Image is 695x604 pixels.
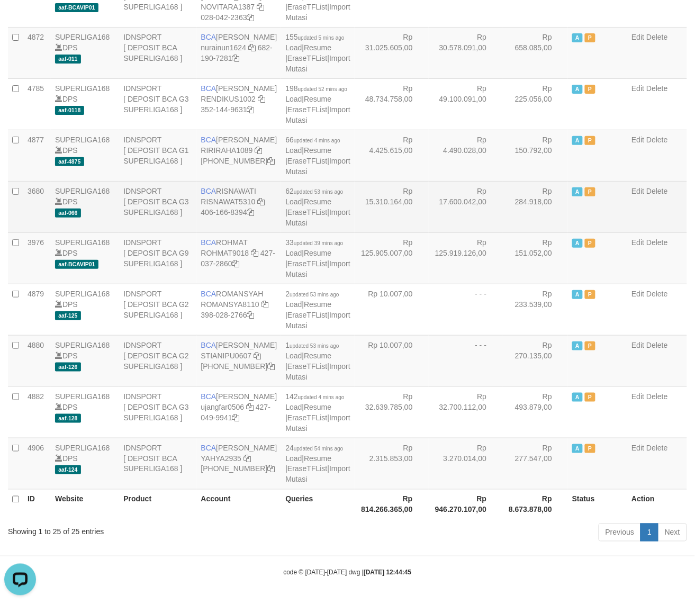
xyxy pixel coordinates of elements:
a: RENDIKUS1002 [201,95,256,103]
a: SUPERLIGA168 [55,290,110,298]
td: Rp 30.578.091,00 [429,27,503,78]
td: IDNSPORT [ DEPOSIT BCA SUPERLIGA168 ] [119,438,196,489]
span: BCA [201,444,216,452]
a: NOVITARA1387 [201,3,255,11]
a: EraseTFList [287,413,327,422]
a: SUPERLIGA168 [55,136,110,144]
td: 4879 [23,284,51,335]
span: | | | [285,290,350,330]
a: ROHMAT9018 [201,249,249,257]
a: Copy nurainun1624 to clipboard [248,43,256,52]
a: SUPERLIGA168 [55,187,110,195]
a: Resume [304,300,331,309]
td: Rp 125.905.007,00 [355,232,429,284]
a: ROMANSYA8110 [201,300,259,309]
td: DPS [51,78,119,130]
td: Rp 225.056,00 [502,78,568,130]
a: Import Mutasi [285,208,350,227]
a: RIRIRAHA1089 [201,146,253,155]
a: Copy 6821907281 to clipboard [232,54,240,62]
a: SUPERLIGA168 [55,392,110,401]
a: Edit [631,444,644,452]
th: Rp 8.673.878,00 [502,489,568,519]
span: Paused [585,33,595,42]
a: Import Mutasi [285,3,350,22]
a: Copy RENDIKUS1002 to clipboard [258,95,265,103]
td: Rp 32.639.785,00 [355,386,429,438]
td: Rp 4.425.615,00 [355,130,429,181]
td: Rp 4.490.028,00 [429,130,503,181]
a: Delete [646,84,667,93]
td: DPS [51,335,119,386]
a: Copy 4062281611 to clipboard [268,157,275,165]
a: Edit [631,392,644,401]
th: Action [627,489,687,519]
td: Rp 15.310.164,00 [355,181,429,232]
span: Active [572,33,583,42]
span: Paused [585,85,595,94]
td: DPS [51,438,119,489]
a: Delete [646,238,667,247]
a: Delete [646,33,667,41]
td: Rp 233.539,00 [502,284,568,335]
span: updated 52 mins ago [298,86,347,92]
span: 155 [285,33,344,41]
a: Load [285,351,302,360]
a: Copy 4061668394 to clipboard [247,208,255,217]
span: Paused [585,444,595,453]
span: | | | [285,136,350,176]
span: aaf-128 [55,414,81,423]
span: Active [572,136,583,145]
a: Copy 3521449631 to clipboard [247,105,255,114]
span: updated 53 mins ago [290,292,339,298]
td: Rp 658.085,00 [502,27,568,78]
td: Rp 125.919.126,00 [429,232,503,284]
a: EraseTFList [287,362,327,371]
span: 33 [285,238,343,247]
a: EraseTFList [287,208,327,217]
a: Import Mutasi [285,413,350,432]
a: Load [285,454,302,463]
a: 1 [640,524,658,542]
a: Load [285,95,302,103]
a: Next [658,524,687,542]
span: | | | [285,187,350,227]
span: updated 53 mins ago [294,189,343,195]
a: Edit [631,33,644,41]
td: 4880 [23,335,51,386]
td: - - - [429,284,503,335]
a: Copy NOVITARA1387 to clipboard [257,3,264,11]
span: Active [572,290,583,299]
span: aaf-125 [55,311,81,320]
th: Account [197,489,282,519]
a: STIANIPU0607 [201,351,252,360]
span: Active [572,444,583,453]
td: Rp 270.135,00 [502,335,568,386]
td: Rp 151.052,00 [502,232,568,284]
a: Previous [599,524,641,542]
a: Copy 3980282766 to clipboard [247,311,255,319]
td: [PERSON_NAME] [PHONE_NUMBER] [197,438,282,489]
span: Paused [585,187,595,196]
a: Copy RISNAWAT5310 to clipboard [257,197,265,206]
span: 66 [285,136,340,144]
span: BCA [201,238,216,247]
span: | | | [285,341,350,381]
span: updated 4 mins ago [294,138,340,143]
a: Resume [304,403,331,411]
span: updated 4 mins ago [298,394,345,400]
td: Rp 3.270.014,00 [429,438,503,489]
a: Copy 0280422363 to clipboard [247,13,255,22]
span: 1 [285,341,339,349]
a: ujangfar0506 [201,403,245,411]
a: YAHYA2935 [201,454,242,463]
a: Delete [646,392,667,401]
td: 4906 [23,438,51,489]
a: Edit [631,238,644,247]
a: Delete [646,187,667,195]
a: Edit [631,290,644,298]
a: Resume [304,249,331,257]
td: IDNSPORT [ DEPOSIT BCA G3 SUPERLIGA168 ] [119,386,196,438]
td: - - - [429,335,503,386]
td: IDNSPORT [ DEPOSIT BCA G9 SUPERLIGA168 ] [119,232,196,284]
